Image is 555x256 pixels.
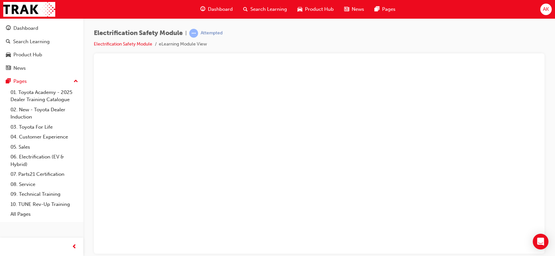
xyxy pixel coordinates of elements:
span: guage-icon [6,26,11,31]
span: pages-icon [375,5,379,13]
span: car-icon [6,52,11,58]
a: guage-iconDashboard [195,3,238,16]
a: 07. Parts21 Certification [8,169,81,179]
span: up-icon [74,77,78,86]
a: 08. Service [8,179,81,190]
a: 06. Electrification (EV & Hybrid) [8,152,81,169]
span: pages-icon [6,79,11,84]
a: 09. Technical Training [8,189,81,199]
a: All Pages [8,209,81,219]
span: Electrification Safety Module [94,29,183,37]
span: AK [543,6,549,13]
span: car-icon [297,5,302,13]
span: Dashboard [208,6,233,13]
a: 10. TUNE Rev-Up Training [8,199,81,210]
span: news-icon [344,5,349,13]
span: Search Learning [250,6,287,13]
div: Attempted [201,30,223,36]
span: search-icon [243,5,248,13]
a: 01. Toyota Academy - 2025 Dealer Training Catalogue [8,87,81,105]
span: news-icon [6,65,11,71]
a: 04. Customer Experience [8,132,81,142]
span: prev-icon [72,243,77,251]
button: Pages [3,75,81,87]
a: news-iconNews [339,3,369,16]
a: Electrification Safety Module [94,41,152,47]
span: | [185,29,187,37]
a: search-iconSearch Learning [238,3,292,16]
img: Trak [3,2,55,17]
a: car-iconProduct Hub [292,3,339,16]
span: learningRecordVerb_ATTEMPT-icon [189,29,198,38]
span: guage-icon [200,5,205,13]
span: News [352,6,364,13]
a: Dashboard [3,22,81,34]
span: Product Hub [305,6,334,13]
div: Pages [13,78,27,85]
a: 03. Toyota For Life [8,122,81,132]
a: 05. Sales [8,142,81,152]
div: Open Intercom Messenger [533,234,548,249]
button: DashboardSearch LearningProduct HubNews [3,21,81,75]
button: AK [540,4,552,15]
div: Search Learning [13,38,50,46]
a: pages-iconPages [369,3,401,16]
span: search-icon [6,39,10,45]
div: Dashboard [13,25,38,32]
a: 02. New - Toyota Dealer Induction [8,105,81,122]
a: Product Hub [3,49,81,61]
div: Product Hub [13,51,42,59]
a: Search Learning [3,36,81,48]
span: Pages [382,6,395,13]
div: News [13,64,26,72]
li: eLearning Module View [159,41,207,48]
a: News [3,62,81,74]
